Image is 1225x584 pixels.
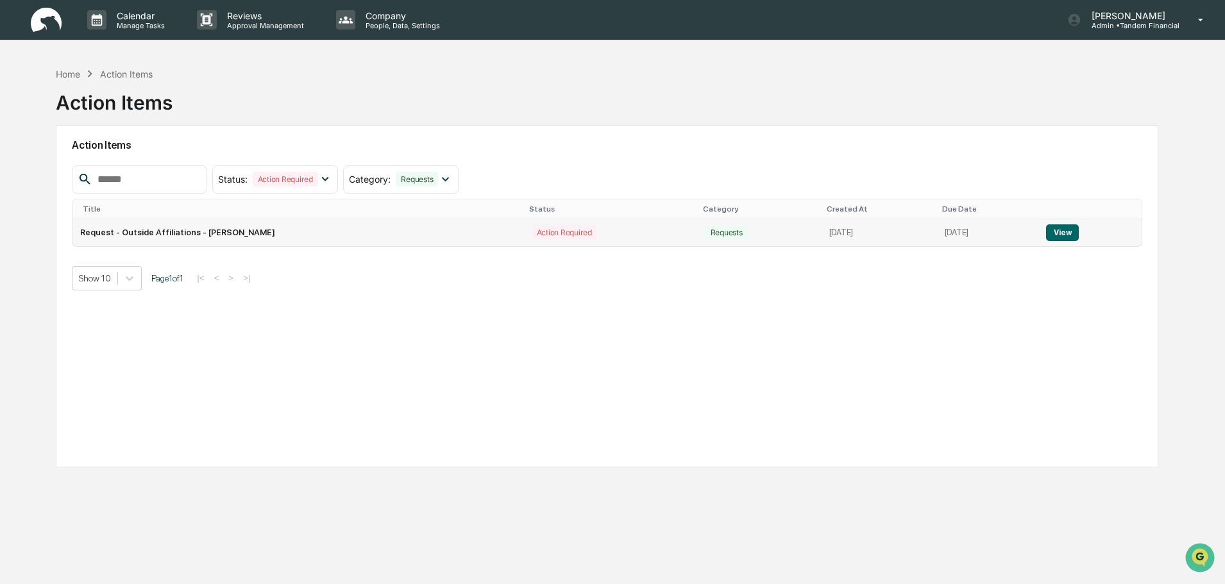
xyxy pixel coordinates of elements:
[56,81,173,114] div: Action Items
[93,163,103,173] div: 🗄️
[937,219,1039,246] td: [DATE]
[106,162,159,174] span: Attestations
[1046,224,1079,241] button: View
[106,10,171,21] p: Calendar
[705,225,748,240] div: Requests
[90,217,155,227] a: Powered byPylon
[8,156,88,179] a: 🖐️Preclearance
[33,58,212,72] input: Clear
[218,102,233,117] button: Start new chat
[44,111,162,121] div: We're available if you need us!
[128,217,155,227] span: Pylon
[218,174,248,185] span: Status :
[703,204,816,213] div: Category
[217,21,310,30] p: Approval Management
[1081,10,1179,21] p: [PERSON_NAME]
[72,219,523,246] td: Request - Outside Affiliations - [PERSON_NAME]
[1081,21,1179,30] p: Admin • Tandem Financial
[13,27,233,47] p: How can we help?
[1046,228,1079,237] a: View
[396,172,438,187] div: Requests
[26,186,81,199] span: Data Lookup
[529,204,693,213] div: Status
[822,219,937,246] td: [DATE]
[210,272,223,283] button: <
[88,156,164,179] a: 🗄️Attestations
[355,10,446,21] p: Company
[193,272,208,283] button: |<
[13,163,23,173] div: 🖐️
[13,187,23,197] div: 🔎
[56,69,80,79] div: Home
[100,69,153,79] div: Action Items
[1184,542,1219,576] iframe: Open customer support
[253,172,318,187] div: Action Required
[942,204,1034,213] div: Due Date
[349,174,391,185] span: Category :
[106,21,171,30] p: Manage Tasks
[217,10,310,21] p: Reviews
[224,272,237,283] button: >
[26,162,83,174] span: Preclearance
[532,225,597,240] div: Action Required
[827,204,932,213] div: Created At
[44,98,210,111] div: Start new chat
[355,21,446,30] p: People, Data, Settings
[151,273,183,283] span: Page 1 of 1
[31,8,62,33] img: logo
[13,98,36,121] img: 1746055101610-c473b297-6a78-478c-a979-82029cc54cd1
[83,204,518,213] div: Title
[72,139,1142,151] h2: Action Items
[239,272,254,283] button: >|
[8,181,86,204] a: 🔎Data Lookup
